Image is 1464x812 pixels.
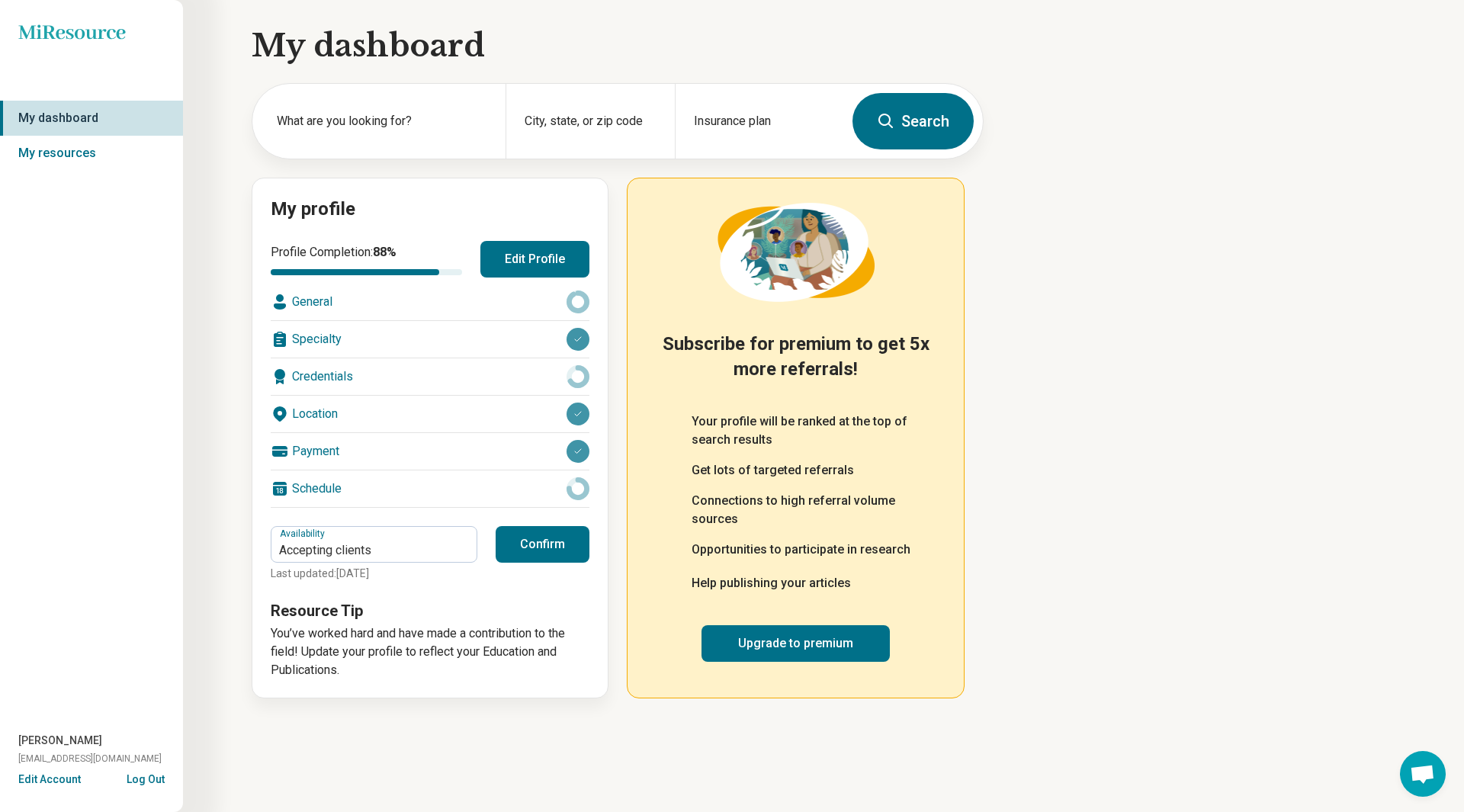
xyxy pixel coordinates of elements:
div: Open chat [1400,751,1446,797]
a: Upgrade to premium [701,625,890,662]
p: You’ve worked hard and have made a contribution to the field! Update your profile to reflect your... [271,624,589,679]
button: Edit Profile [480,241,589,278]
div: Payment [271,433,589,470]
div: General [271,284,589,320]
p: Help publishing your articles [692,574,851,592]
p: Get lots of targeted referrals [692,461,854,480]
h2: My profile [271,197,589,223]
button: Search [852,93,974,149]
h3: Resource Tip [271,600,589,621]
h2: Subscribe for premium to get 5x more referrals! [655,332,936,394]
p: Connections to high referral volume sources [692,492,936,528]
label: Availability [280,528,328,539]
div: Location [271,396,589,432]
p: Opportunities to participate in research [692,541,910,559]
div: Credentials [271,358,589,395]
p: Last updated: [DATE] [271,566,477,582]
button: Log Out [127,772,165,784]
label: What are you looking for? [277,112,487,130]
div: Profile Completion: [271,243,462,275]
button: Confirm [496,526,589,563]
span: [EMAIL_ADDRESS][DOMAIN_NAME] [18,752,162,765]
span: [PERSON_NAME] [18,733,102,749]
p: Your profile will be ranked at the top of search results [692,412,936,449]
h1: My dashboard [252,24,984,67]
div: Specialty [271,321,589,358]
span: 88 % [373,245,396,259]
div: Schedule [271,470,589,507]
button: Edit Account [18,772,81,788]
